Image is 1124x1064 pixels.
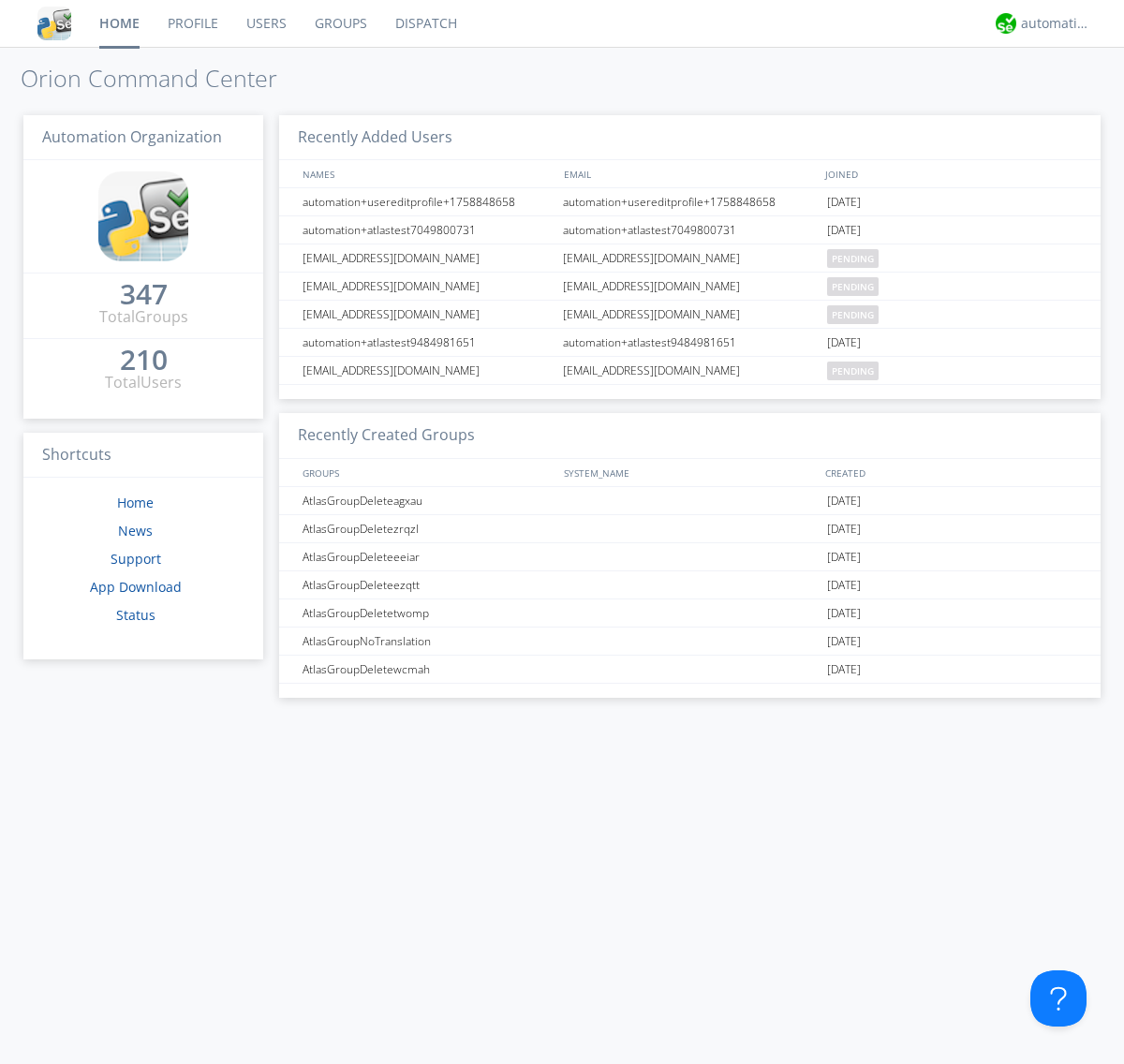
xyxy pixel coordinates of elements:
[827,329,861,357] span: [DATE]
[118,522,153,539] a: News
[298,216,557,244] div: automation+atlastest7049800731
[558,329,822,356] div: automation+atlastest9484981651
[298,273,557,300] div: [EMAIL_ADDRESS][DOMAIN_NAME]
[821,160,1083,187] div: JOINED
[827,543,861,571] span: [DATE]
[298,656,557,683] div: AtlasGroupDeletewcmah
[298,459,555,486] div: GROUPS
[23,433,263,479] h3: Shortcuts
[111,550,161,568] a: Support
[827,277,879,296] span: pending
[1021,14,1091,33] div: automation+atlas
[120,285,168,306] a: 347
[279,571,1101,599] a: AtlasGroupDeleteezqtt[DATE]
[298,188,557,215] div: automation+usereditprofile+1758848658
[120,350,168,369] div: 210
[279,329,1101,357] a: automation+atlastest9484981651automation+atlastest9484981651[DATE]
[298,571,557,598] div: AtlasGroupDeleteezqtt
[279,543,1101,571] a: AtlasGroupDeleteeeiar[DATE]
[559,459,821,486] div: SYSTEM_NAME
[827,487,861,515] span: [DATE]
[105,372,182,393] div: Total Users
[827,362,879,380] span: pending
[558,244,822,272] div: [EMAIL_ADDRESS][DOMAIN_NAME]
[298,543,557,570] div: AtlasGroupDeleteeeiar
[116,606,155,624] a: Status
[827,628,861,656] span: [DATE]
[279,656,1101,684] a: AtlasGroupDeletewcmah[DATE]
[117,494,154,511] a: Home
[558,273,822,300] div: [EMAIL_ADDRESS][DOMAIN_NAME]
[279,487,1101,515] a: AtlasGroupDeleteagxau[DATE]
[827,571,861,599] span: [DATE]
[558,188,822,215] div: automation+usereditprofile+1758848658
[279,357,1101,385] a: [EMAIL_ADDRESS][DOMAIN_NAME][EMAIL_ADDRESS][DOMAIN_NAME]pending
[1030,970,1087,1027] iframe: Toggle Customer Support
[827,515,861,543] span: [DATE]
[298,515,557,542] div: AtlasGroupDeletezrqzl
[558,357,822,384] div: [EMAIL_ADDRESS][DOMAIN_NAME]
[827,305,879,324] span: pending
[827,249,879,268] span: pending
[279,413,1101,459] h3: Recently Created Groups
[298,160,555,187] div: NAMES
[827,599,861,628] span: [DATE]
[298,329,557,356] div: automation+atlastest9484981651
[559,160,821,187] div: EMAIL
[821,459,1083,486] div: CREATED
[90,578,182,596] a: App Download
[120,350,168,372] a: 210
[558,216,822,244] div: automation+atlastest7049800731
[298,357,557,384] div: [EMAIL_ADDRESS][DOMAIN_NAME]
[827,188,861,216] span: [DATE]
[996,13,1016,34] img: d2d01cd9b4174d08988066c6d424eccd
[37,7,71,40] img: cddb5a64eb264b2086981ab96f4c1ba7
[298,487,557,514] div: AtlasGroupDeleteagxau
[42,126,222,147] span: Automation Organization
[279,216,1101,244] a: automation+atlastest7049800731automation+atlastest7049800731[DATE]
[99,306,188,328] div: Total Groups
[298,301,557,328] div: [EMAIL_ADDRESS][DOMAIN_NAME]
[279,515,1101,543] a: AtlasGroupDeletezrqzl[DATE]
[120,285,168,303] div: 347
[279,273,1101,301] a: [EMAIL_ADDRESS][DOMAIN_NAME][EMAIL_ADDRESS][DOMAIN_NAME]pending
[298,599,557,627] div: AtlasGroupDeletetwomp
[279,599,1101,628] a: AtlasGroupDeletetwomp[DATE]
[279,244,1101,273] a: [EMAIL_ADDRESS][DOMAIN_NAME][EMAIL_ADDRESS][DOMAIN_NAME]pending
[298,244,557,272] div: [EMAIL_ADDRESS][DOMAIN_NAME]
[558,301,822,328] div: [EMAIL_ADDRESS][DOMAIN_NAME]
[279,188,1101,216] a: automation+usereditprofile+1758848658automation+usereditprofile+1758848658[DATE]
[827,656,861,684] span: [DATE]
[298,628,557,655] div: AtlasGroupNoTranslation
[279,115,1101,161] h3: Recently Added Users
[279,301,1101,329] a: [EMAIL_ADDRESS][DOMAIN_NAME][EMAIL_ADDRESS][DOMAIN_NAME]pending
[279,628,1101,656] a: AtlasGroupNoTranslation[DATE]
[827,216,861,244] span: [DATE]
[98,171,188,261] img: cddb5a64eb264b2086981ab96f4c1ba7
